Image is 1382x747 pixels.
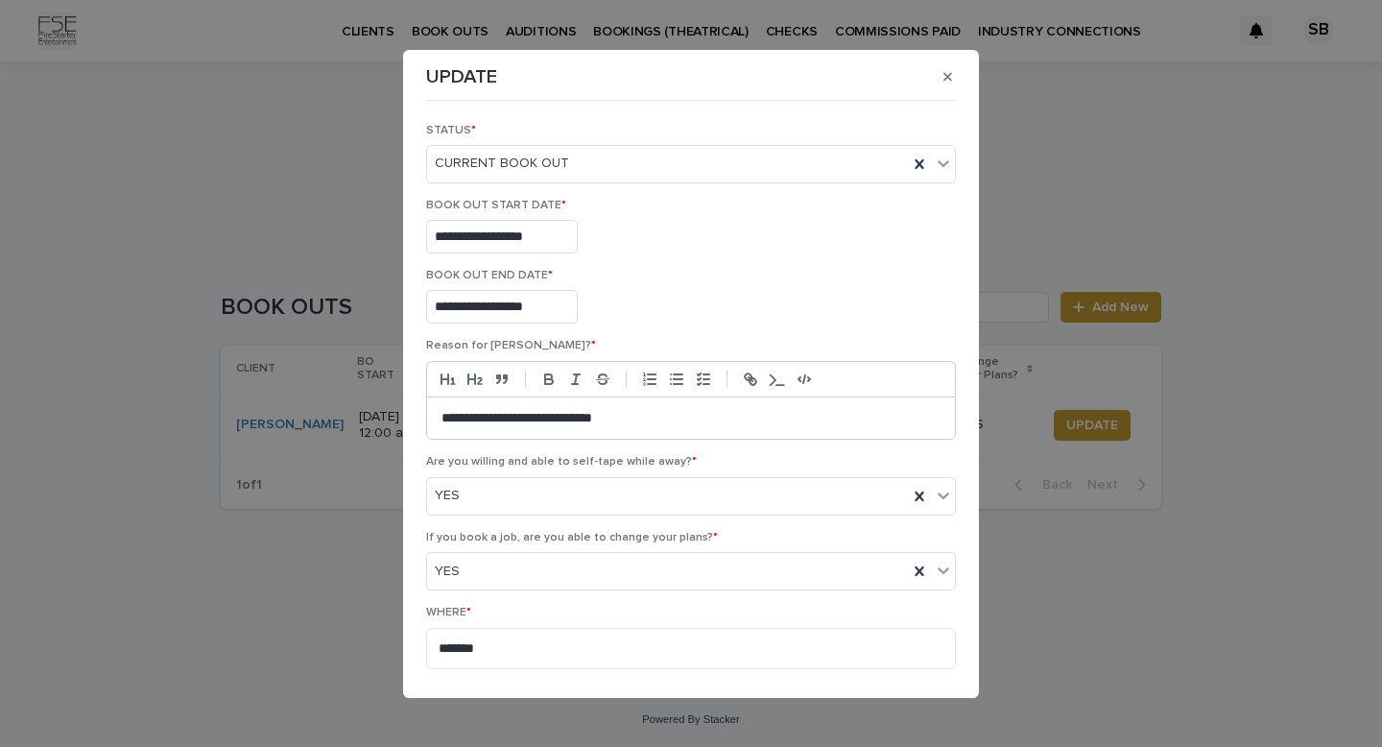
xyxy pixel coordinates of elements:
[426,125,476,136] span: STATUS
[435,486,460,506] span: YES
[426,607,471,618] span: WHERE
[426,340,596,351] span: Reason for [PERSON_NAME]?
[426,532,718,543] span: If you book a job, are you able to change your plans?
[426,65,497,88] p: UPDATE
[435,154,569,174] span: CURRENT BOOK OUT
[426,270,553,281] span: BOOK OUT END DATE
[426,456,697,468] span: Are you willing and able to self-tape while away?
[426,200,566,211] span: BOOK OUT START DATE
[435,562,460,582] span: YES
